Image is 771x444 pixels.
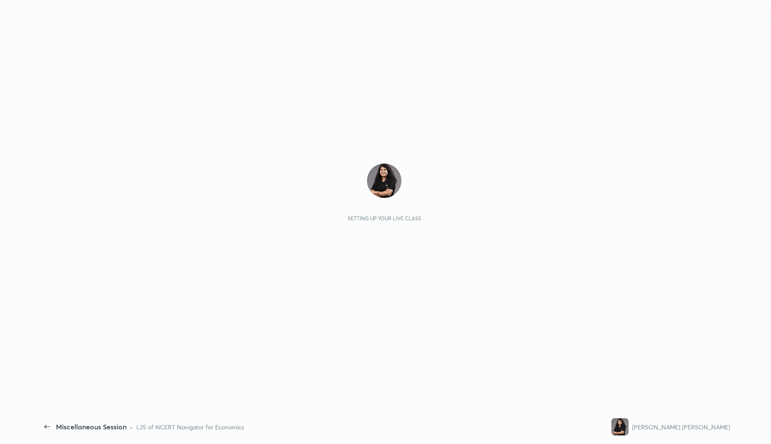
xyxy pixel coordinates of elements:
div: Miscellaneous Session [56,422,126,432]
img: 5a77a23054704c85928447797e7c5680.jpg [611,418,629,435]
div: L25 of NCERT Navigator for Economics [136,422,244,432]
div: Setting up your live class [348,215,421,222]
div: [PERSON_NAME] [PERSON_NAME] [632,422,730,432]
img: 5a77a23054704c85928447797e7c5680.jpg [367,163,401,198]
div: • [130,422,133,432]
